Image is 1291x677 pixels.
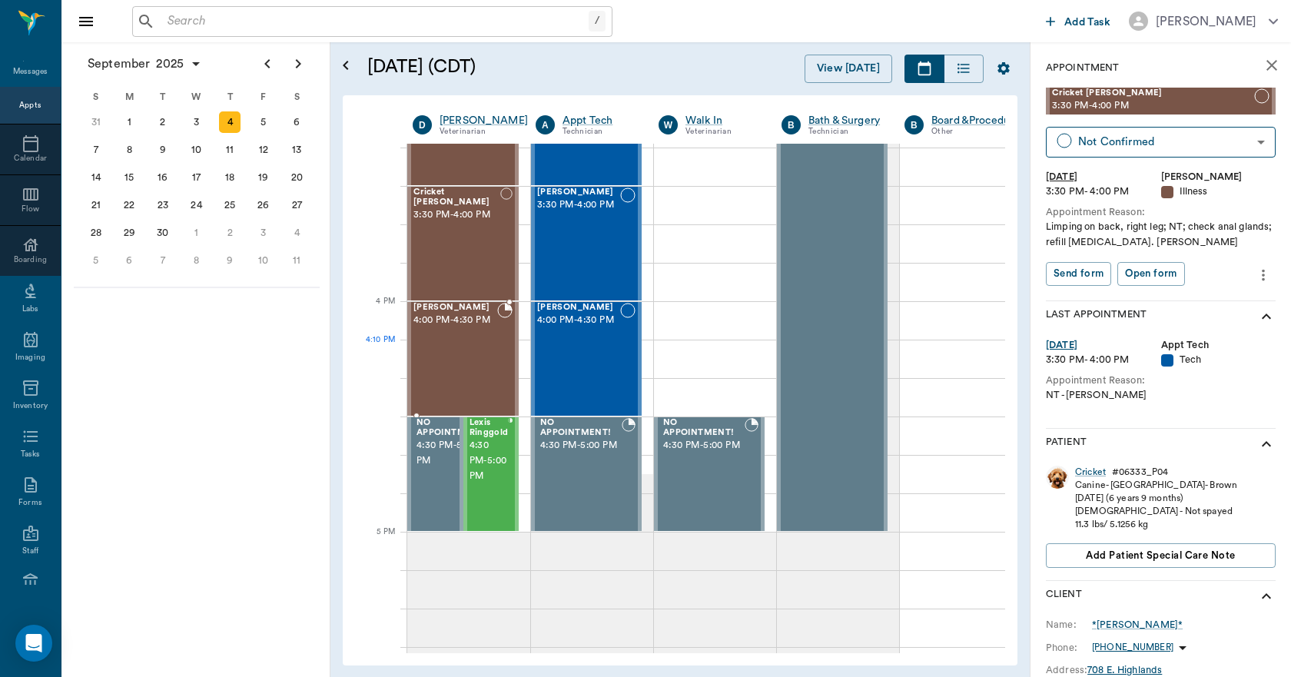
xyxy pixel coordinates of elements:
[931,125,1025,138] div: Other
[1075,466,1106,479] a: Cricket
[71,6,101,37] button: Close drawer
[1046,663,1087,677] div: Address:
[1092,618,1183,632] a: *[PERSON_NAME]*
[1161,338,1276,353] div: Appt Tech
[85,222,107,244] div: Sunday, September 28, 2025
[1046,262,1111,286] button: Send form
[413,303,497,313] span: [PERSON_NAME]
[186,111,207,133] div: Wednesday, September 3, 2025
[367,55,634,79] h5: [DATE] (CDT)
[1075,518,1237,531] div: 11.3 lbs / 5.1256 kg
[1046,61,1119,75] p: Appointment
[152,250,174,271] div: Tuesday, October 7, 2025
[355,294,395,332] div: 4 PM
[152,139,174,161] div: Tuesday, September 9, 2025
[22,304,38,315] div: Labs
[407,416,463,532] div: BOOKED, 4:30 PM - 5:00 PM
[118,167,140,188] div: Monday, September 15, 2025
[536,115,555,134] div: A
[1046,307,1147,326] p: Last Appointment
[15,352,45,363] div: Imaging
[355,524,395,563] div: 5 PM
[1075,479,1237,492] div: Canine - [GEOGRAPHIC_DATA] - Brown
[337,36,355,95] button: Open calendar
[152,222,174,244] div: Tuesday, September 30, 2025
[283,48,314,79] button: Next page
[152,167,174,188] div: Tuesday, September 16, 2025
[589,11,606,32] div: /
[1046,353,1161,367] div: 3:30 PM - 4:00 PM
[904,115,924,134] div: B
[186,139,207,161] div: Wednesday, September 10, 2025
[1040,7,1117,35] button: Add Task
[1046,373,1276,388] div: Appointment Reason:
[1257,587,1276,606] svg: show more
[537,303,620,313] span: [PERSON_NAME]
[537,313,620,328] span: 4:00 PM - 4:30 PM
[407,186,519,301] div: NOT_CONFIRMED, 3:30 PM - 4:00 PM
[18,497,41,509] div: Forms
[1052,88,1254,98] span: Cricket [PERSON_NAME]
[537,188,620,197] span: [PERSON_NAME]
[253,222,274,244] div: Friday, October 3, 2025
[247,85,280,108] div: F
[85,167,107,188] div: Sunday, September 14, 2025
[85,111,107,133] div: Sunday, August 31, 2025
[531,301,642,416] div: NOT_CONFIRMED, 4:00 PM - 4:30 PM
[19,100,41,111] div: Appts
[808,113,881,128] a: Bath & Surgery
[180,85,214,108] div: W
[440,113,528,128] div: [PERSON_NAME]
[417,418,487,438] span: NO APPOINTMENT!
[1086,547,1235,564] span: Add patient Special Care Note
[186,194,207,216] div: Wednesday, September 24, 2025
[219,222,241,244] div: Thursday, October 2, 2025
[407,301,519,416] div: BOOKED, 4:00 PM - 4:30 PM
[146,85,180,108] div: T
[1046,641,1092,655] div: Phone:
[654,416,765,532] div: BOOKED, 4:30 PM - 5:00 PM
[280,85,314,108] div: S
[1257,435,1276,453] svg: show more
[1117,7,1290,35] button: [PERSON_NAME]
[931,113,1025,128] div: Board &Procedures
[563,113,636,128] div: Appt Tech
[1256,50,1287,81] button: close
[1046,338,1161,353] div: [DATE]
[219,167,241,188] div: Thursday, September 18, 2025
[286,111,307,133] div: Saturday, September 6, 2025
[253,250,274,271] div: Friday, October 10, 2025
[1046,587,1082,606] p: Client
[1052,98,1254,114] span: 3:30 PM - 4:00 PM
[219,139,241,161] div: Thursday, September 11, 2025
[85,139,107,161] div: Sunday, September 7, 2025
[118,250,140,271] div: Monday, October 6, 2025
[805,55,892,83] button: View [DATE]
[219,111,241,133] div: Today, Thursday, September 4, 2025
[1046,388,1276,403] div: NT -[PERSON_NAME]
[1046,184,1161,199] div: 3:30 PM - 4:00 PM
[1046,466,1069,489] img: Profile Image
[413,115,432,134] div: D
[663,418,745,438] span: NO APPOINTMENT!
[21,449,40,460] div: Tasks
[219,194,241,216] div: Thursday, September 25, 2025
[531,186,642,301] div: NOT_CONFIRMED, 3:30 PM - 4:00 PM
[1117,262,1184,286] button: Open form
[1078,133,1251,151] div: Not Confirmed
[463,416,519,532] div: CHECKED_IN, 4:30 PM - 5:00 PM
[808,125,881,138] div: Technician
[663,438,745,453] span: 4:30 PM - 5:00 PM
[13,400,48,412] div: Inventory
[782,115,801,134] div: B
[186,167,207,188] div: Wednesday, September 17, 2025
[79,85,113,108] div: S
[1046,618,1092,632] div: Name:
[186,222,207,244] div: Wednesday, October 1, 2025
[470,438,509,484] span: 4:30 PM - 5:00 PM
[213,85,247,108] div: T
[253,194,274,216] div: Friday, September 26, 2025
[659,115,678,134] div: W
